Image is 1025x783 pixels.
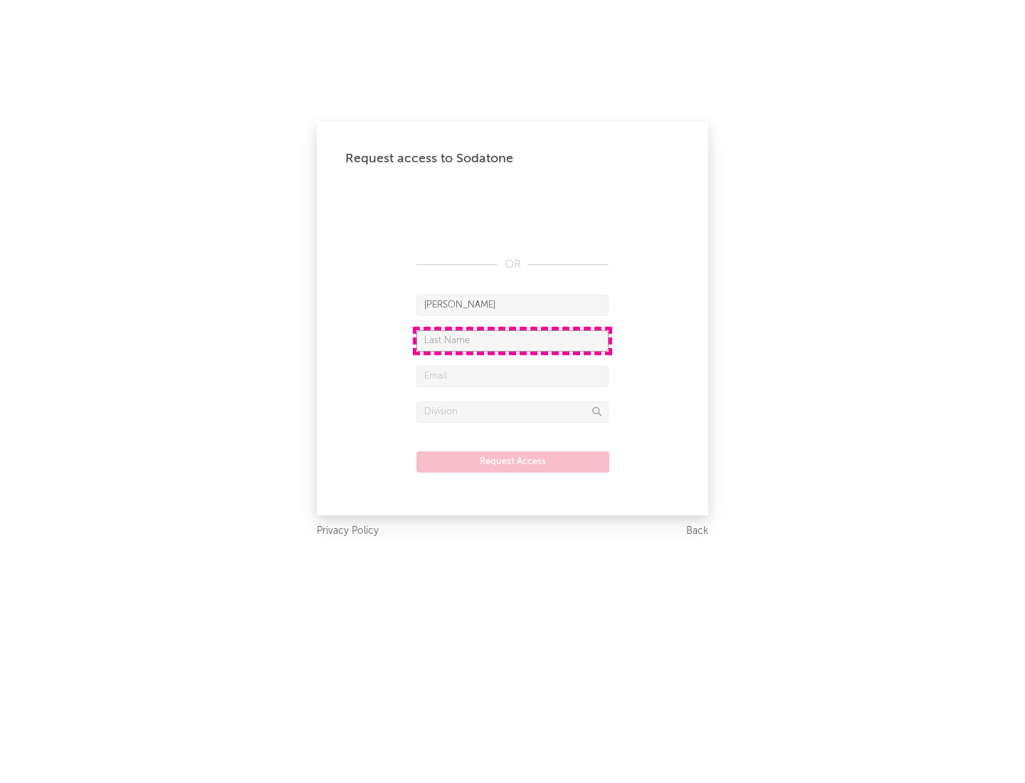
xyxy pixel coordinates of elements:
input: First Name [416,295,609,316]
a: Back [686,522,708,540]
div: OR [416,256,609,273]
button: Request Access [416,451,609,473]
input: Email [416,366,609,387]
input: Last Name [416,330,609,352]
a: Privacy Policy [317,522,379,540]
input: Division [416,401,609,423]
div: Request access to Sodatone [345,150,680,167]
